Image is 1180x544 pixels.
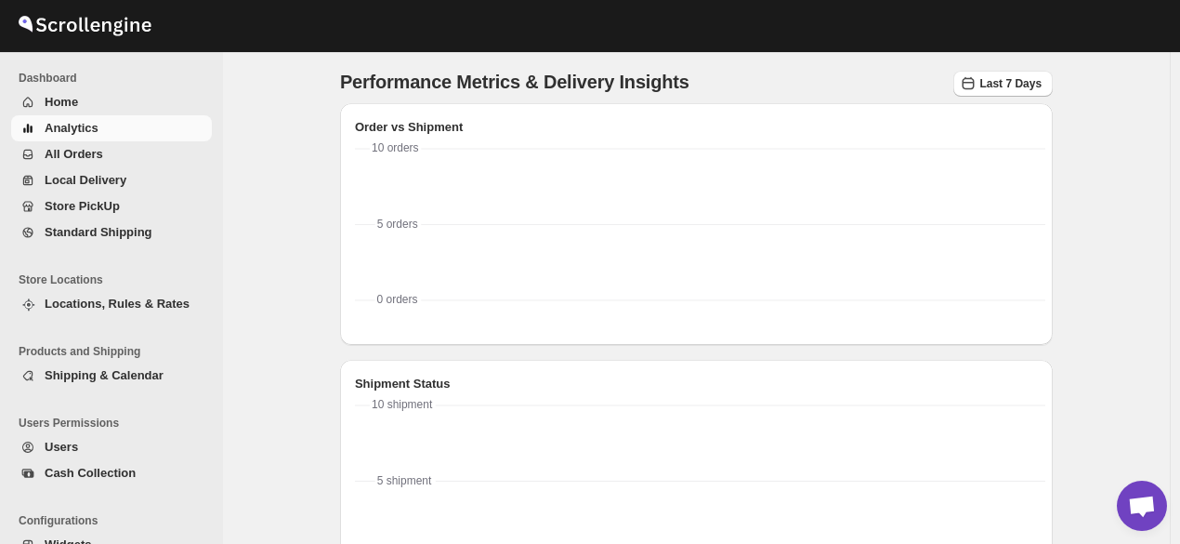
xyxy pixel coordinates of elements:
[45,297,190,311] span: Locations, Rules & Rates
[376,293,417,306] text: 0 orders
[377,474,432,487] text: 5 shipment
[340,71,689,99] p: Performance Metrics & Delivery Insights
[372,398,433,411] text: 10 shipment
[11,141,212,167] button: All Orders
[19,344,214,359] span: Products and Shipping
[45,199,120,213] span: Store PickUp
[19,272,214,287] span: Store Locations
[45,173,126,187] span: Local Delivery
[11,89,212,115] button: Home
[45,440,78,454] span: Users
[19,416,214,431] span: Users Permissions
[45,95,78,109] span: Home
[45,368,164,382] span: Shipping & Calendar
[953,71,1053,97] button: Last 7 Days
[45,147,103,161] span: All Orders
[355,118,1038,137] h2: Order vs Shipment
[19,71,214,86] span: Dashboard
[11,460,212,486] button: Cash Collection
[979,77,1042,90] span: Last 7 Days
[19,513,214,528] span: Configurations
[45,121,98,135] span: Analytics
[1117,481,1167,531] div: Open chat
[372,141,419,154] text: 10 orders
[45,225,152,239] span: Standard Shipping
[377,218,418,231] text: 5 orders
[355,375,1038,393] h2: Shipment Status
[355,144,1045,315] svg: No Data Here Yet
[11,115,212,141] button: Analytics
[11,363,212,389] button: Shipping & Calendar
[11,291,212,317] button: Locations, Rules & Rates
[11,434,212,460] button: Users
[45,466,136,480] span: Cash Collection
